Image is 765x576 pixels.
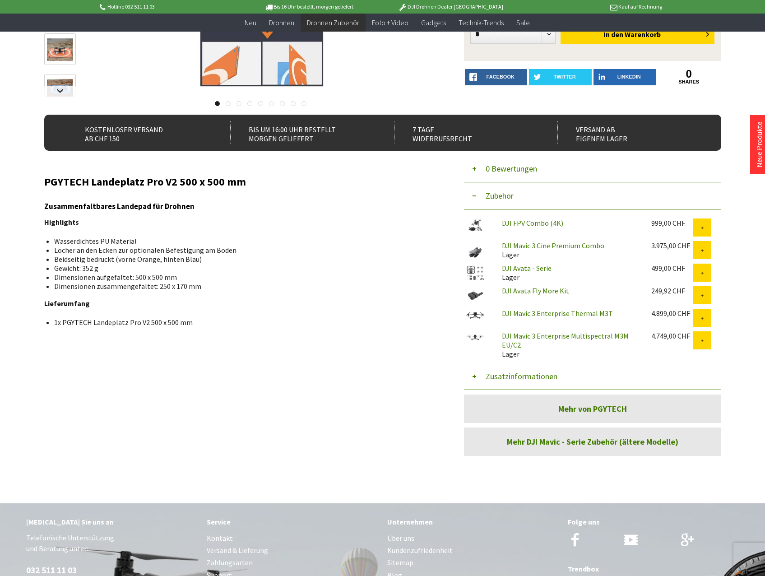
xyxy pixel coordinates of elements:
img: DJI Avata Fly More Kit [464,286,487,304]
a: Sale [510,14,536,32]
a: Technik-Trends [452,14,510,32]
button: Zubehör [464,182,721,209]
a: 0 [658,69,720,79]
a: Sitemap [387,557,559,569]
h2: PGYTECH Landeplatz Pro V2 500 x 500 mm [44,176,437,188]
span: Drohnen [269,18,294,27]
div: Kostenloser Versand ab CHF 150 [67,121,211,144]
li: Dimensionen zusammengefaltet: 250 x 170 mm [54,282,430,291]
span: Technik-Trends [459,18,504,27]
div: 3.975,00 CHF [651,241,693,250]
a: Drohnen Zubehör [301,14,366,32]
a: shares [658,79,720,85]
p: Hotline 032 511 11 03 [98,1,239,12]
a: DJI Avata Fly More Kit [502,286,569,295]
div: Folge uns [568,516,739,528]
div: 7 Tage Widerrufsrecht [394,121,538,144]
a: DJI FPV Combo (4K) [502,218,563,228]
span: Sale [516,18,530,27]
a: DJI Avata - Serie [502,264,552,273]
img: DJI Mavic 3 Enterprise Multispectral M3M EU/C2 [464,331,487,344]
a: 032 511 11 03 [26,565,77,576]
img: DJI Avata - Serie [464,264,487,282]
span: Foto + Video [372,18,408,27]
a: Über uns [387,532,559,544]
a: facebook [465,69,528,85]
span: Gadgets [421,18,446,27]
strong: Highlights [44,218,79,227]
li: Wasserdichtes PU Material [54,237,430,246]
div: Lager [495,241,644,259]
div: 4.899,00 CHF [651,309,693,318]
div: Lager [495,331,644,358]
li: Gewicht: 352 g [54,264,430,273]
h3: Zusammenfaltbares Landepad für Drohnen [44,200,437,212]
div: Lager [495,264,644,282]
span: twitter [554,74,576,79]
div: Service [207,516,378,528]
div: 249,92 CHF [651,286,693,295]
a: LinkedIn [593,69,656,85]
span: Warenkorb [625,30,661,39]
a: DJI Mavic 3 Enterprise Thermal M3T [502,309,613,318]
a: Mehr DJI Mavic - Serie Zubehör (ältere Modelle) [464,427,721,456]
div: Bis um 16:00 Uhr bestellt Morgen geliefert [230,121,374,144]
a: Drohnen [263,14,301,32]
div: Versand ab eigenem Lager [557,121,701,144]
a: DJI Mavic 3 Enterprise Multispectral M3M EU/C2 [502,331,629,349]
a: Kontakt [207,532,378,544]
span: facebook [487,74,515,79]
span: In den [603,30,623,39]
a: twitter [529,69,592,85]
li: Beidseitig bedruckt (vorne Orange, hinten Blau) [54,255,430,264]
img: DJI Mavic 3 Cine Premium Combo [464,241,487,264]
div: 999,00 CHF [651,218,693,228]
a: Kundenzufriedenheit [387,544,559,557]
a: Neu [238,14,263,32]
a: Zahlungsarten [207,557,378,569]
div: Unternehmen [387,516,559,528]
p: DJI Drohnen Dealer [GEOGRAPHIC_DATA] [380,1,521,12]
span: LinkedIn [617,74,641,79]
a: Gadgets [415,14,452,32]
p: Bis 16 Uhr bestellt, morgen geliefert. [239,1,380,12]
li: Löcher an den Ecken zur optionalen Befestigung am Boden [54,246,430,255]
span: Neu [245,18,256,27]
strong: Lieferumfang [44,299,90,308]
div: [MEDICAL_DATA] Sie uns an [26,516,198,528]
div: 499,00 CHF [651,264,693,273]
li: Dimensionen aufgefaltet: 500 x 500 mm [54,273,430,282]
img: DJI FPV Combo (4K) [464,218,487,231]
a: Neue Produkte [755,121,764,167]
li: 1x PGYTECH Landeplatz Pro V2 500 x 500 mm [54,318,430,327]
div: 4.749,00 CHF [651,331,693,340]
p: Kauf auf Rechnung [521,1,662,12]
a: DJI Mavic 3 Cine Premium Combo [502,241,604,250]
button: Zusatzinformationen [464,363,721,390]
a: Mehr von PGYTECH [464,395,721,423]
button: In den Warenkorb [561,25,714,44]
a: Versand & Lieferung [207,544,378,557]
div: Trendbox [568,563,739,575]
button: 0 Bewertungen [464,155,721,182]
a: Foto + Video [366,14,415,32]
span: Drohnen Zubehör [307,18,359,27]
img: DJI Mavic 3 Enterprise Thermal M3T [464,309,487,321]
